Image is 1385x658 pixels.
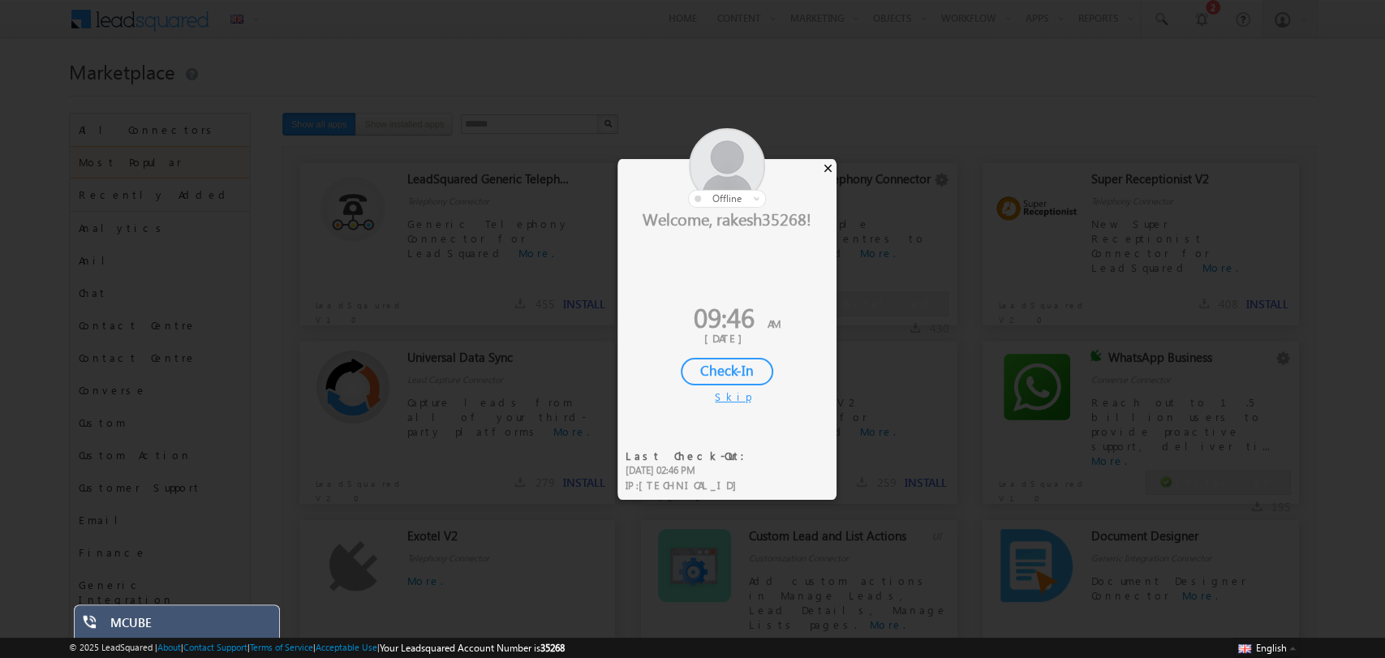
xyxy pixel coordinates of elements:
[626,449,755,463] div: Last Check-Out:
[316,642,377,652] a: Acceptable Use
[250,642,313,652] a: Terms of Service
[630,331,824,346] div: [DATE]
[540,642,565,654] span: 35268
[110,615,268,638] div: MCUBE
[69,640,565,656] span: © 2025 LeadSquared | | | | |
[157,642,181,652] a: About
[681,358,773,385] div: Check-In
[183,642,247,652] a: Contact Support
[712,192,742,204] span: offline
[639,478,745,492] span: [TECHNICAL_ID]
[1234,638,1299,657] button: English
[715,389,739,404] div: Skip
[694,299,755,335] span: 09:46
[617,208,837,229] div: Welcome, rakesh35268!
[626,478,755,493] div: IP :
[380,642,565,654] span: Your Leadsquared Account Number is
[768,316,781,330] span: AM
[819,159,837,177] div: ×
[626,463,755,478] div: [DATE] 02:46 PM
[1255,642,1286,654] span: English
